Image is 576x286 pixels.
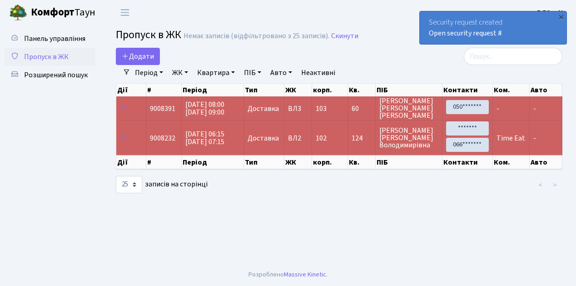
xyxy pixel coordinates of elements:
[131,65,167,80] a: Період
[316,104,327,114] span: 103
[497,104,499,114] span: -
[194,65,238,80] a: Квартира
[116,156,146,169] th: Дії
[497,133,525,143] span: Time Eat
[169,65,192,80] a: ЖК
[146,84,182,96] th: #
[24,52,69,62] span: Пропуск в ЖК
[312,156,348,169] th: корп.
[376,84,443,96] th: ПІБ
[267,65,296,80] a: Авто
[533,133,536,143] span: -
[31,5,95,20] span: Таун
[9,4,27,22] img: logo.png
[240,65,265,80] a: ПІБ
[24,70,88,80] span: Розширений пошук
[379,97,439,119] span: [PERSON_NAME] [PERSON_NAME] [PERSON_NAME]
[288,105,308,112] span: ВЛ3
[348,156,375,169] th: Кв.
[352,105,371,112] span: 60
[284,156,312,169] th: ЖК
[31,5,74,20] b: Комфорт
[530,84,562,96] th: Авто
[537,7,565,18] a: ВЛ2 -. К.
[352,135,371,142] span: 124
[316,133,327,143] span: 102
[182,84,244,96] th: Період
[185,129,224,147] span: [DATE] 06:15 [DATE] 07:15
[5,48,95,66] a: Пропуск в ЖК
[537,8,565,18] b: ВЛ2 -. К.
[248,270,328,280] div: Розроблено .
[530,156,562,169] th: Авто
[379,127,439,149] span: [PERSON_NAME] [PERSON_NAME] Володимирівна
[312,84,348,96] th: корп.
[5,30,95,48] a: Панель управління
[122,51,154,61] span: Додати
[184,32,329,40] div: Немає записів (відфільтровано з 25 записів).
[288,135,308,142] span: ВЛ2
[150,104,175,114] span: 9008391
[298,65,339,80] a: Неактивні
[185,100,224,117] span: [DATE] 08:00 [DATE] 09:00
[116,176,208,193] label: записів на сторінці
[150,133,175,143] span: 9008232
[464,48,562,65] input: Пошук...
[248,105,279,112] span: Доставка
[533,104,536,114] span: -
[376,156,443,169] th: ПІБ
[442,156,493,169] th: Контакти
[442,84,493,96] th: Контакти
[244,84,284,96] th: Тип
[420,11,566,44] div: Security request created
[5,66,95,84] a: Розширений пошук
[116,176,142,193] select: записів на сторінці
[284,84,312,96] th: ЖК
[248,135,279,142] span: Доставка
[24,34,85,44] span: Панель управління
[493,156,530,169] th: Ком.
[284,270,326,279] a: Massive Kinetic
[331,32,358,40] a: Скинути
[116,48,160,65] a: Додати
[348,84,375,96] th: Кв.
[244,156,284,169] th: Тип
[182,156,244,169] th: Період
[116,27,181,43] span: Пропуск в ЖК
[116,84,146,96] th: Дії
[146,156,182,169] th: #
[493,84,530,96] th: Ком.
[556,12,566,21] div: ×
[114,5,136,20] button: Переключити навігацію
[429,28,502,38] a: Open security request #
